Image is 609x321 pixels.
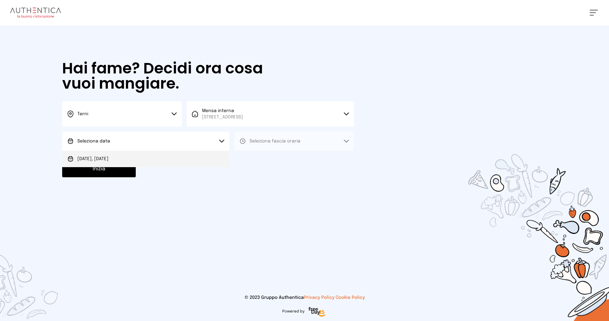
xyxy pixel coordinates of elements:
[62,161,136,177] button: Inizia
[77,139,110,143] span: Seleziona data
[336,295,365,300] a: Cookie Policy
[10,294,599,301] p: © 2023 Gruppo Authentica
[77,156,108,162] span: [DATE], [DATE]
[307,306,327,318] img: logo-freeday.3e08031.png
[304,295,334,300] a: Privacy Policy
[62,132,229,151] button: Seleziona data
[234,132,354,151] button: Seleziona fascia oraria
[282,309,304,314] span: Powered by
[250,139,300,143] span: Seleziona fascia oraria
